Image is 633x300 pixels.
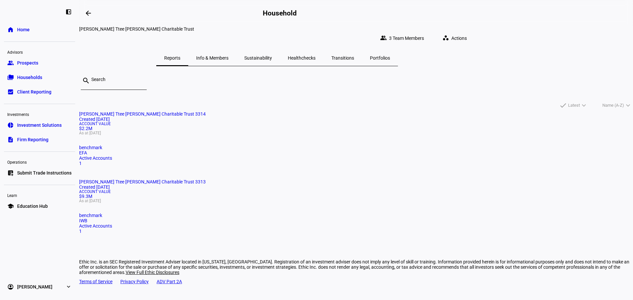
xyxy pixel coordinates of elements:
[91,77,141,82] input: Search
[79,150,87,155] span: EFA
[288,56,316,60] span: Healthchecks
[4,190,75,200] div: Learn
[17,26,30,33] span: Home
[4,133,75,146] a: descriptionFirm Reporting
[79,26,475,32] div: Eda Pell Ttee Eda Pell Charitable Trust
[79,161,82,166] span: 1
[17,89,51,95] span: Client Reporting
[79,179,206,184] span: Eda Pell Ttee Eda Pell Charitable Trust 3313
[375,32,432,45] button: 3 Team Members
[79,122,633,126] span: Account Value
[602,101,624,109] span: Name (A-Z)
[79,279,112,284] a: Terms of Service
[442,35,449,41] mat-icon: workspaces
[559,101,567,109] mat-icon: done
[7,170,14,176] eth-mat-symbol: list_alt_add
[380,35,387,41] mat-icon: group
[79,190,633,194] span: Account Value
[17,170,72,176] span: Submit Trade Instructions
[120,279,149,284] a: Privacy Policy
[244,56,272,60] span: Sustainability
[4,71,75,84] a: folder_copyHouseholds
[370,56,390,60] span: Portfolios
[65,284,72,290] eth-mat-symbol: expand_more
[79,155,112,161] span: Active Accounts
[196,56,228,60] span: Info & Members
[17,74,42,81] span: Households
[65,9,72,15] eth-mat-symbol: left_panel_close
[4,157,75,166] div: Operations
[7,89,14,95] eth-mat-symbol: bid_landscape
[4,119,75,132] a: pie_chartInvestment Solutions
[568,101,580,109] span: Latest
[437,32,475,45] button: Actions
[4,47,75,56] div: Advisors
[79,199,633,203] span: As at [DATE]
[389,32,424,45] span: 3 Team Members
[263,9,296,17] h2: Household
[4,85,75,98] a: bid_landscapeClient Reporting
[4,109,75,119] div: Investments
[7,74,14,81] eth-mat-symbol: folder_copy
[164,56,180,60] span: Reports
[79,223,112,229] span: Active Accounts
[17,284,52,290] span: [PERSON_NAME]
[79,179,633,234] a: [PERSON_NAME] Ttee [PERSON_NAME] Charitable Trust 3313Created [DATE]Account Value$9.3MAs at [DATE...
[17,203,48,209] span: Education Hub
[17,122,62,128] span: Investment Solutions
[79,184,633,190] div: Created [DATE]
[79,190,633,203] div: $9.3M
[79,218,87,223] span: IWB
[7,60,14,66] eth-mat-symbol: group
[7,26,14,33] eth-mat-symbol: home
[7,203,14,209] eth-mat-symbol: school
[17,136,48,143] span: Firm Reporting
[451,32,467,45] span: Actions
[79,117,633,122] div: Created [DATE]
[331,56,354,60] span: Transitions
[17,60,38,66] span: Prospects
[7,122,14,128] eth-mat-symbol: pie_chart
[4,23,75,36] a: homeHome
[79,111,206,117] span: Eda Pell Ttee Eda Pell Charitable Trust 3314
[84,9,92,17] mat-icon: arrow_backwards
[432,32,475,45] eth-quick-actions: Actions
[79,131,633,135] span: As at [DATE]
[79,145,102,150] span: benchmark
[4,56,75,69] a: groupProspects
[82,77,90,85] mat-icon: search
[79,213,102,218] span: benchmark
[79,259,633,275] div: Ethic Inc. is an SEC Registered Investment Adviser located in [US_STATE], [GEOGRAPHIC_DATA]. Regi...
[79,122,633,135] div: $2.2M
[7,284,14,290] eth-mat-symbol: account_circle
[126,270,179,275] span: View Full Ethic Disclosures
[157,279,182,284] a: ADV Part 2A
[7,136,14,143] eth-mat-symbol: description
[79,111,633,166] a: [PERSON_NAME] Ttee [PERSON_NAME] Charitable Trust 3314Created [DATE]Account Value$2.2MAs at [DATE...
[79,229,82,234] span: 1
